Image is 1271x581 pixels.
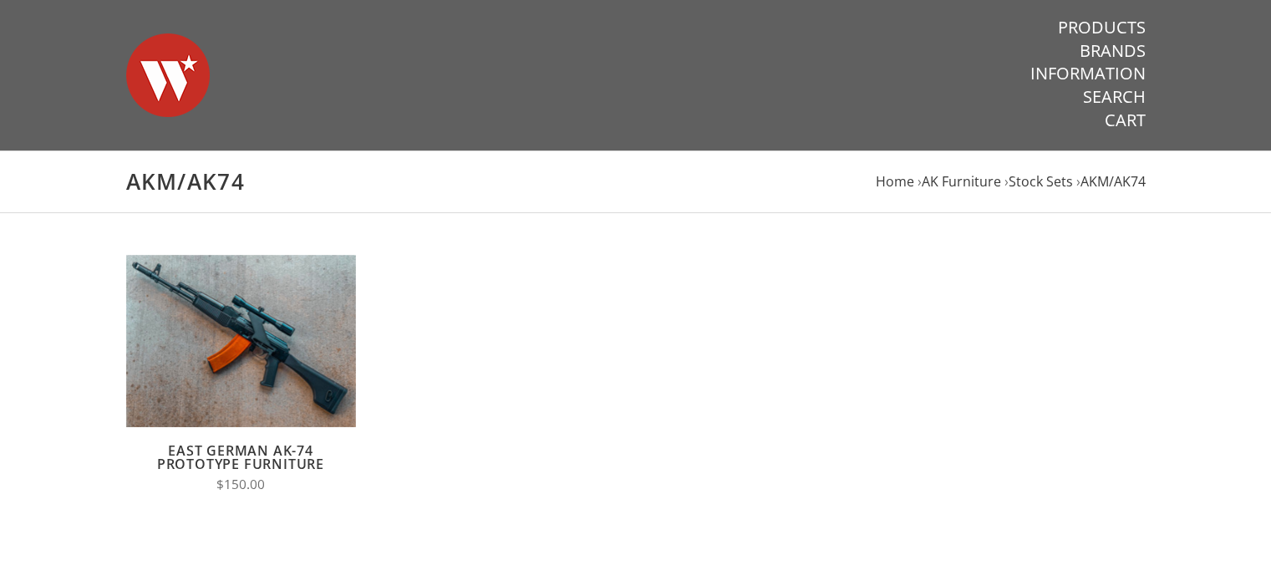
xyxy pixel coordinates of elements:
[1083,86,1146,108] a: Search
[918,171,1001,193] li: ›
[1105,110,1146,131] a: Cart
[1004,171,1073,193] li: ›
[1076,171,1146,193] li: ›
[1030,63,1146,84] a: Information
[126,168,1146,196] h1: AKM/AK74
[157,441,324,473] a: East German AK-74 Prototype Furniture
[126,17,210,134] img: Warsaw Wood Co.
[876,172,914,191] a: Home
[126,255,356,427] img: East German AK-74 Prototype Furniture
[1080,172,1146,191] a: AKM/AK74
[922,172,1001,191] a: AK Furniture
[1058,17,1146,38] a: Products
[1009,172,1073,191] a: Stock Sets
[1080,40,1146,62] a: Brands
[216,476,265,493] span: $150.00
